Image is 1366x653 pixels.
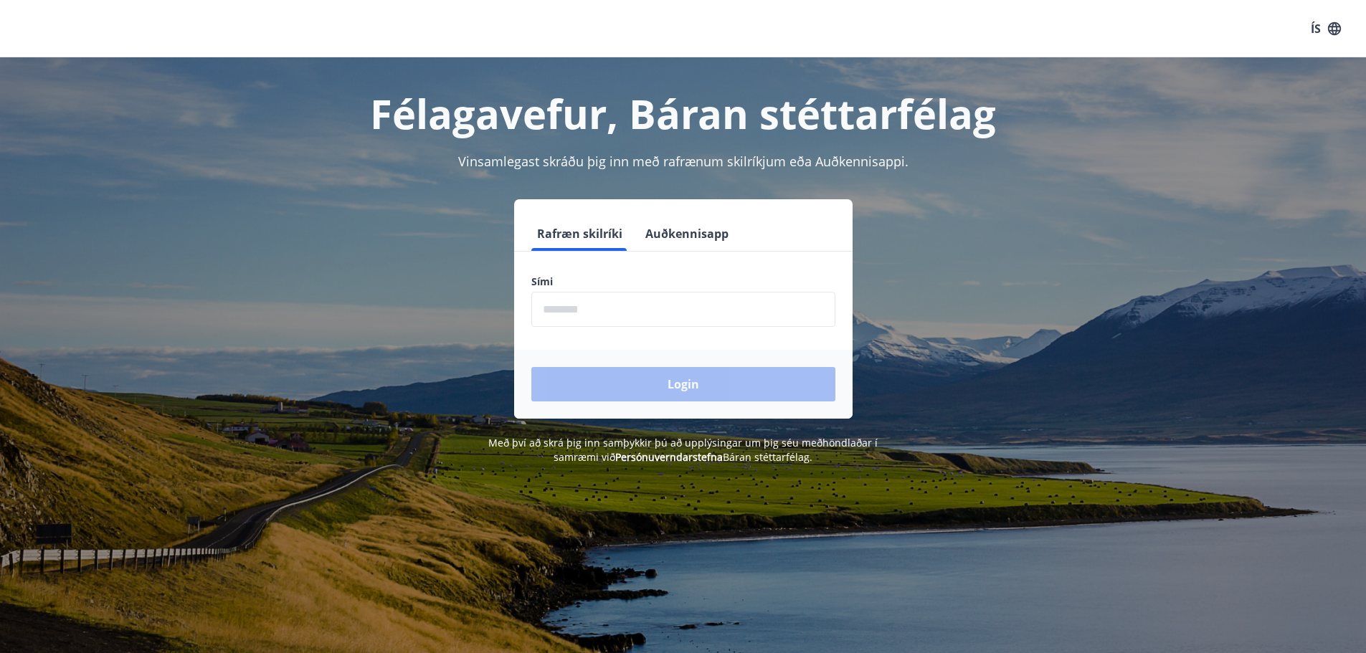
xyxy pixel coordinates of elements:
label: Sími [531,275,835,289]
h1: Félagavefur, Báran stéttarfélag [184,86,1182,140]
span: Með því að skrá þig inn samþykkir þú að upplýsingar um þig séu meðhöndlaðar í samræmi við Báran s... [488,436,878,464]
button: Rafræn skilríki [531,216,628,251]
a: Persónuverndarstefna [615,450,723,464]
span: Vinsamlegast skráðu þig inn með rafrænum skilríkjum eða Auðkennisappi. [458,153,909,170]
button: Auðkennisapp [640,216,734,251]
button: ÍS [1303,16,1349,42]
